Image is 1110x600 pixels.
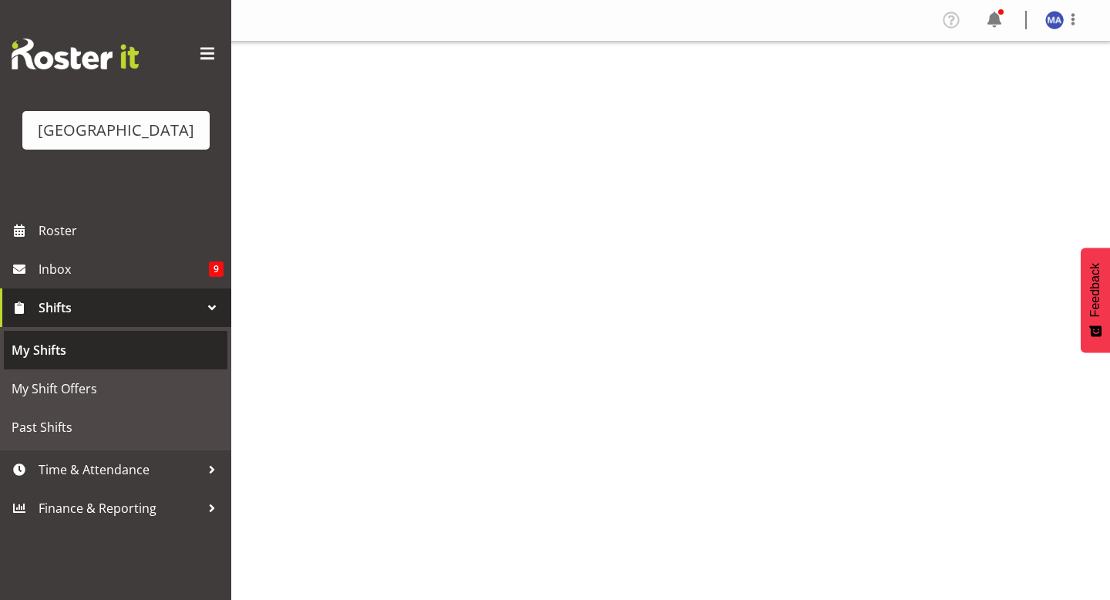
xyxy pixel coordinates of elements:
div: [GEOGRAPHIC_DATA] [38,119,194,142]
span: Feedback [1088,263,1102,317]
span: My Shift Offers [12,377,220,400]
span: Finance & Reporting [39,497,200,520]
img: Rosterit website logo [12,39,139,69]
a: Past Shifts [4,408,227,447]
span: Inbox [39,258,209,281]
span: My Shifts [12,339,220,362]
a: My Shifts [4,331,227,369]
span: Time & Attendance [39,458,200,481]
span: Shifts [39,296,200,319]
a: My Shift Offers [4,369,227,408]
img: max-allan11499.jpg [1045,11,1064,29]
span: 9 [209,261,224,277]
span: Roster [39,219,224,242]
span: Past Shifts [12,416,220,439]
button: Feedback - Show survey [1081,248,1110,352]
